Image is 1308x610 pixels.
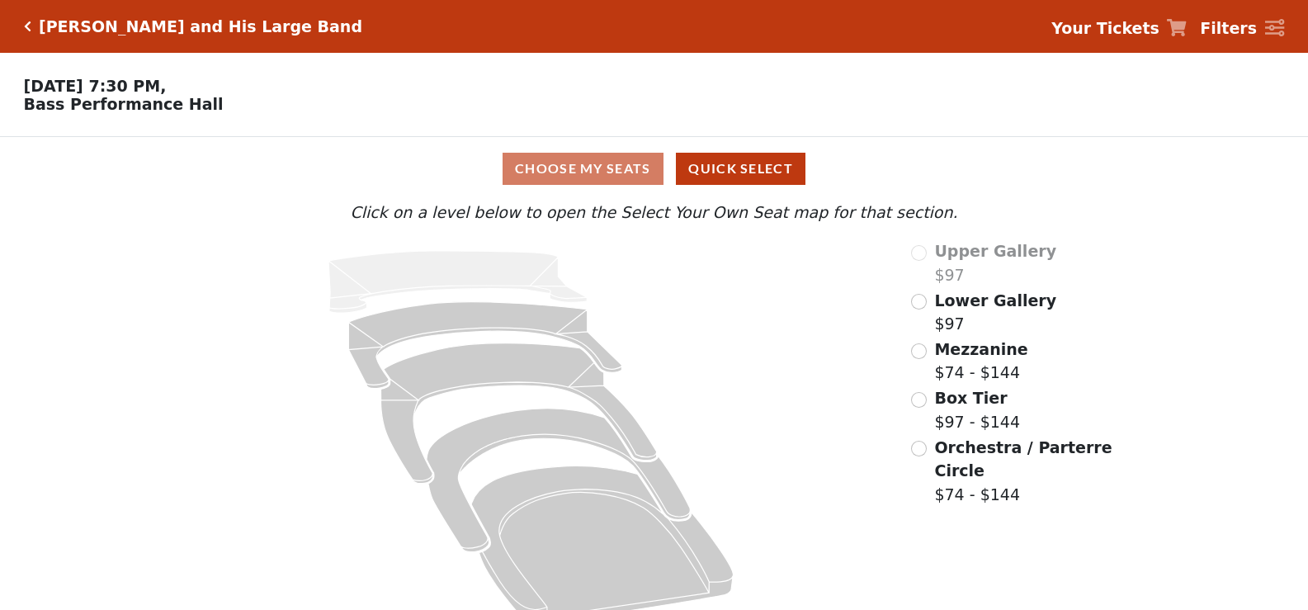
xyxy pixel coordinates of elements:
[934,436,1114,507] label: $74 - $144
[175,201,1132,225] p: Click on a level below to open the Select Your Own Seat map for that section.
[39,17,362,36] h5: [PERSON_NAME] and His Large Band
[934,340,1027,358] span: Mezzanine
[934,291,1056,310] span: Lower Gallery
[328,251,588,313] path: Upper Gallery - Seats Available: 0
[934,338,1027,385] label: $74 - $144
[934,386,1020,433] label: $97 - $144
[1200,19,1257,37] strong: Filters
[1051,19,1159,37] strong: Your Tickets
[676,153,805,185] button: Quick Select
[934,239,1056,286] label: $97
[349,302,622,389] path: Lower Gallery - Seats Available: 237
[1200,17,1284,40] a: Filters
[934,438,1112,480] span: Orchestra / Parterre Circle
[934,242,1056,260] span: Upper Gallery
[1051,17,1187,40] a: Your Tickets
[934,289,1056,336] label: $97
[24,21,31,32] a: Click here to go back to filters
[934,389,1007,407] span: Box Tier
